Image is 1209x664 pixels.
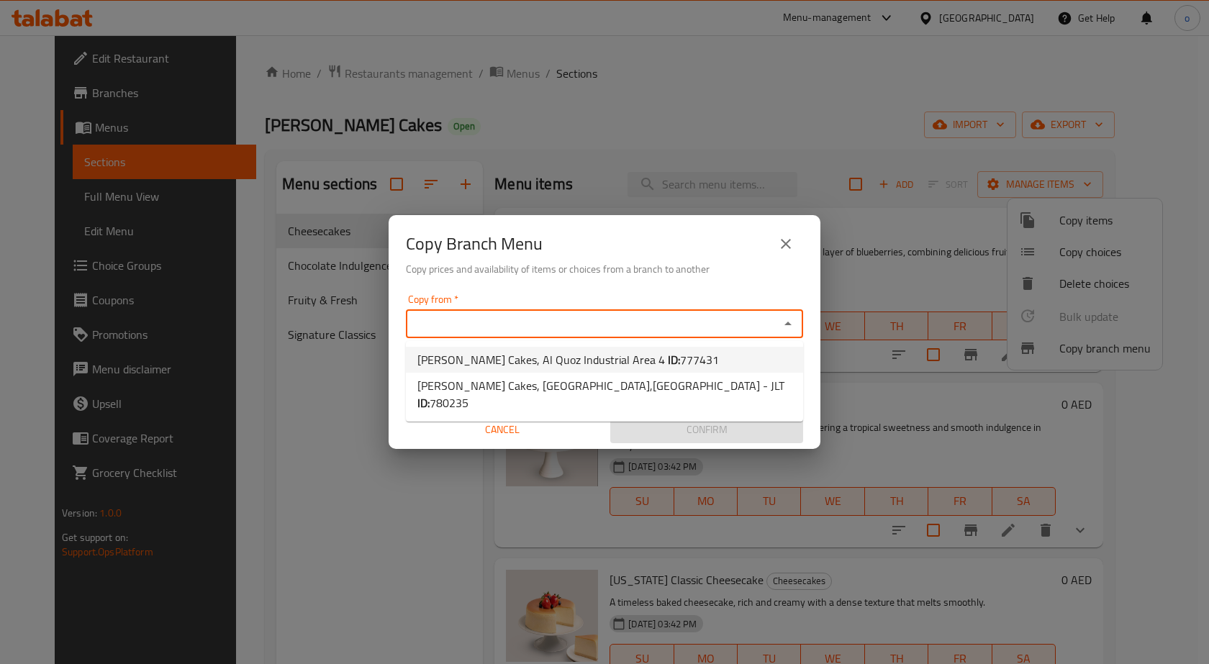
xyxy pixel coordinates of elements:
[417,377,792,411] span: [PERSON_NAME] Cakes, [GEOGRAPHIC_DATA],[GEOGRAPHIC_DATA] - JLT
[406,417,599,443] button: Cancel
[430,392,468,414] span: 780235
[668,349,680,370] b: ID:
[417,392,430,414] b: ID:
[769,227,803,261] button: close
[680,349,719,370] span: 777431
[412,421,593,439] span: Cancel
[406,232,543,255] h2: Copy Branch Menu
[417,351,719,368] span: [PERSON_NAME] Cakes, Al Quoz Industrial Area 4
[406,261,803,277] h6: Copy prices and availability of items or choices from a branch to another
[778,314,798,334] button: Close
